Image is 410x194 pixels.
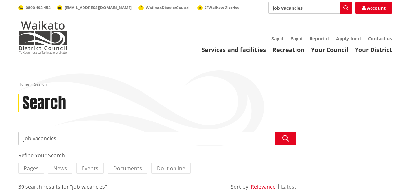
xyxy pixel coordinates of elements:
[197,5,239,10] a: @WaikatoDistrict
[290,35,303,41] a: Pay it
[157,165,185,172] span: Do it online
[231,183,248,191] div: Sort by
[113,165,142,172] span: Documents
[34,81,47,87] span: Search
[251,184,276,190] button: Relevance
[18,183,107,191] div: 30 search results for "job vacancies"
[205,5,239,10] span: @WaikatoDistrict
[23,94,66,113] h1: Search
[138,5,191,10] a: WaikatoDistrictCouncil
[146,5,191,10] span: WaikatoDistrictCouncil
[18,21,67,54] img: Waikato District Council - Te Kaunihera aa Takiwaa o Waikato
[272,46,305,54] a: Recreation
[268,2,352,14] input: Search input
[18,82,392,87] nav: breadcrumb
[271,35,284,41] a: Say it
[57,5,132,10] a: [EMAIL_ADDRESS][DOMAIN_NAME]
[24,165,38,172] span: Pages
[281,184,296,190] button: Latest
[65,5,132,10] span: [EMAIL_ADDRESS][DOMAIN_NAME]
[53,165,67,172] span: News
[336,35,361,41] a: Apply for it
[18,5,51,10] a: 0800 492 452
[26,5,51,10] span: 0800 492 452
[202,46,266,54] a: Services and facilities
[310,35,329,41] a: Report it
[311,46,348,54] a: Your Council
[368,35,392,41] a: Contact us
[355,46,392,54] a: Your District
[18,132,296,145] input: Search input
[82,165,98,172] span: Events
[18,81,29,87] a: Home
[355,2,392,14] a: Account
[18,152,296,159] div: Refine Your Search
